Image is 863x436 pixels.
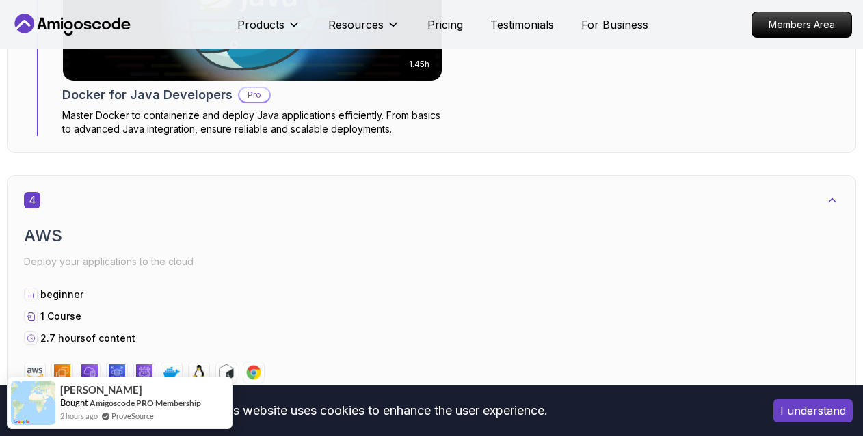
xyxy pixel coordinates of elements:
p: Master Docker to containerize and deploy Java applications efficiently. From basics to advanced J... [62,109,442,136]
h2: Docker for Java Developers [62,85,233,105]
a: Pricing [427,16,463,33]
img: chrome logo [245,364,262,381]
button: Accept cookies [773,399,853,422]
span: 1 Course [40,310,81,322]
p: Members Area [752,12,851,37]
span: [PERSON_NAME] [60,384,142,396]
button: Resources [328,16,400,44]
h2: AWS [24,225,839,247]
p: Products [237,16,284,33]
span: 4 [24,192,40,208]
img: vpc logo [81,364,98,381]
button: Products [237,16,301,44]
p: 1.45h [409,59,429,70]
div: This website uses cookies to enhance the user experience. [10,396,753,426]
a: Members Area [752,12,852,38]
a: Testimonials [490,16,554,33]
p: beginner [40,288,83,301]
p: 2.7 hours of content [40,331,135,345]
img: docker logo [163,364,180,381]
span: Bought [60,397,88,408]
a: Amigoscode PRO Membership [90,398,201,408]
img: bash logo [218,364,235,381]
img: linux logo [191,364,207,381]
img: rds logo [109,364,125,381]
a: For Business [581,16,648,33]
img: route53 logo [136,364,152,381]
img: ec2 logo [54,364,70,381]
p: Pro [239,88,269,102]
img: aws logo [27,364,43,381]
p: Resources [328,16,384,33]
a: ProveSource [111,410,154,422]
span: 2 hours ago [60,410,98,422]
img: provesource social proof notification image [11,381,55,425]
p: Deploy your applications to the cloud [24,252,839,271]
